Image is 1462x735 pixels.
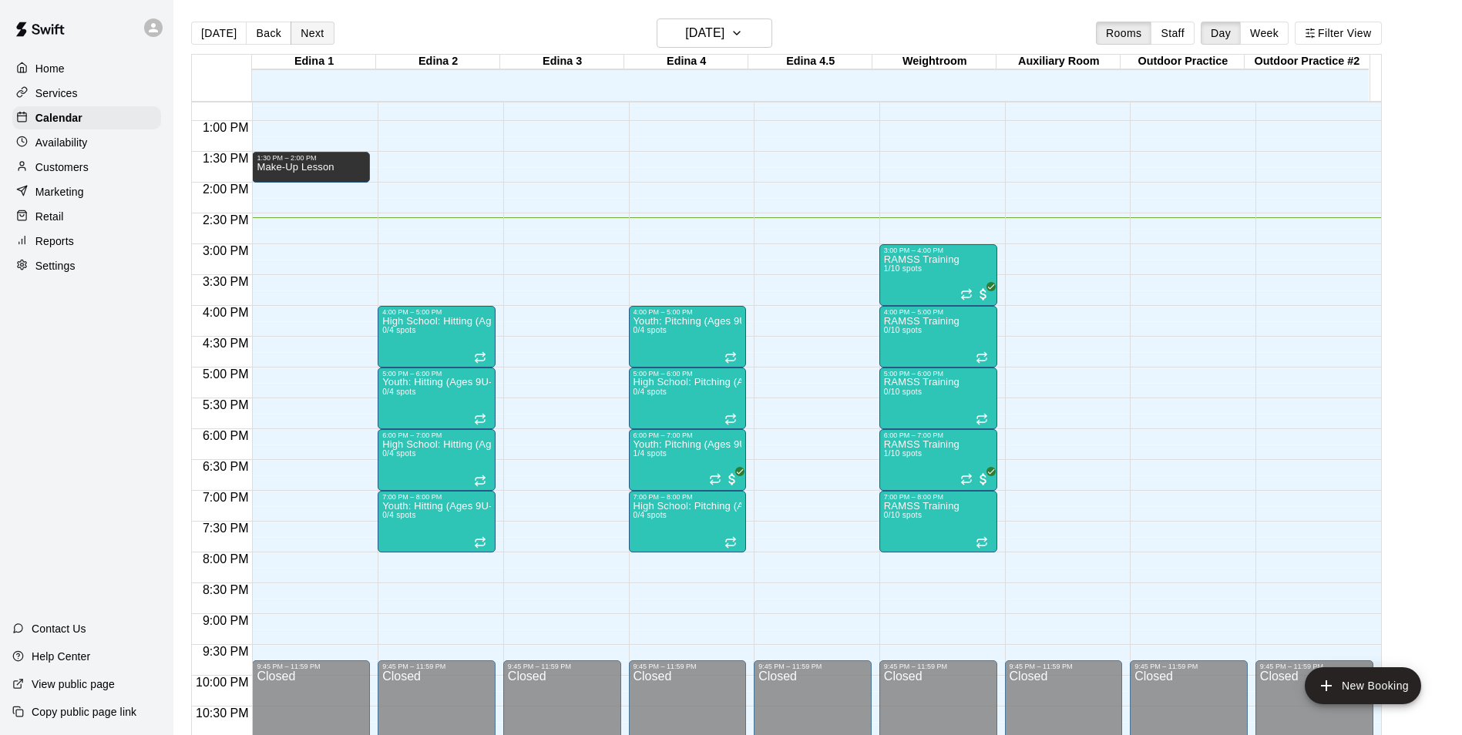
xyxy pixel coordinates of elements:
[199,213,253,227] span: 2:30 PM
[1134,663,1243,670] div: 9:45 PM – 11:59 PM
[879,244,997,306] div: 3:00 PM – 4:00 PM: RAMSS Training
[199,614,253,627] span: 9:00 PM
[634,370,742,378] div: 5:00 PM – 6:00 PM
[976,536,988,549] span: Recurring event
[976,287,991,302] span: All customers have paid
[199,183,253,196] span: 2:00 PM
[884,264,922,273] span: 1/10 spots filled
[629,429,747,491] div: 6:00 PM – 7:00 PM: Youth: Pitching (Ages 9U-13U)
[724,472,740,487] span: All customers have paid
[474,475,486,487] span: Recurring event
[709,473,721,485] span: Recurring event
[35,233,74,249] p: Reports
[1151,22,1195,45] button: Staff
[634,449,667,458] span: 1/4 spots filled
[12,230,161,253] a: Reports
[884,388,922,396] span: 0/10 spots filled
[1305,667,1421,704] button: add
[199,583,253,596] span: 8:30 PM
[976,472,991,487] span: All customers have paid
[634,663,742,670] div: 9:45 PM – 11:59 PM
[629,491,747,552] div: 7:00 PM – 8:00 PM: High School: Pitching (Ages 14U-18U)
[12,156,161,179] a: Customers
[634,388,667,396] span: 0/4 spots filled
[378,491,496,552] div: 7:00 PM – 8:00 PM: Youth: Hitting (Ages 9U-13U)
[879,367,997,429] div: 5:00 PM – 6:00 PM: RAMSS Training
[748,55,872,69] div: Edina 4.5
[724,536,737,549] span: Recurring event
[884,449,922,458] span: 1/10 spots filled
[12,131,161,154] a: Availability
[199,121,253,134] span: 1:00 PM
[1295,22,1381,45] button: Filter View
[879,429,997,491] div: 6:00 PM – 7:00 PM: RAMSS Training
[758,663,867,670] div: 9:45 PM – 11:59 PM
[508,663,617,670] div: 9:45 PM – 11:59 PM
[12,180,161,203] a: Marketing
[35,159,89,175] p: Customers
[12,57,161,80] a: Home
[884,511,922,519] span: 0/10 spots filled
[382,388,416,396] span: 0/4 spots filled
[12,106,161,129] a: Calendar
[199,429,253,442] span: 6:00 PM
[1201,22,1241,45] button: Day
[382,326,416,334] span: 0/4 spots filled
[884,663,993,670] div: 9:45 PM – 11:59 PM
[35,209,64,224] p: Retail
[884,370,993,378] div: 5:00 PM – 6:00 PM
[199,398,253,411] span: 5:30 PM
[35,61,65,76] p: Home
[884,493,993,501] div: 7:00 PM – 8:00 PM
[257,154,365,162] div: 1:30 PM – 2:00 PM
[32,704,136,720] p: Copy public page link
[382,493,491,501] div: 7:00 PM – 8:00 PM
[252,152,370,183] div: 1:30 PM – 2:00 PM: Make-Up Lesson
[199,367,253,381] span: 5:00 PM
[657,18,772,48] button: [DATE]
[634,493,742,501] div: 7:00 PM – 8:00 PM
[192,676,252,689] span: 10:00 PM
[1096,22,1151,45] button: Rooms
[378,429,496,491] div: 6:00 PM – 7:00 PM: High School: Hitting (Ages 14U-18U)
[976,351,988,364] span: Recurring event
[960,473,973,485] span: Recurring event
[12,205,161,228] div: Retail
[257,663,365,670] div: 9:45 PM – 11:59 PM
[724,351,737,364] span: Recurring event
[199,275,253,288] span: 3:30 PM
[879,306,997,367] div: 4:00 PM – 5:00 PM: RAMSS Training
[32,649,90,664] p: Help Center
[199,552,253,566] span: 8:00 PM
[199,491,253,504] span: 7:00 PM
[997,55,1121,69] div: Auxiliary Room
[199,337,253,350] span: 4:30 PM
[1010,663,1118,670] div: 9:45 PM – 11:59 PM
[1121,55,1245,69] div: Outdoor Practice
[199,306,253,319] span: 4:00 PM
[884,326,922,334] span: 0/10 spots filled
[199,645,253,658] span: 9:30 PM
[685,22,724,44] h6: [DATE]
[246,22,291,45] button: Back
[629,367,747,429] div: 5:00 PM – 6:00 PM: High School: Pitching (Ages 14U-18U)
[32,621,86,636] p: Contact Us
[35,110,82,126] p: Calendar
[378,306,496,367] div: 4:00 PM – 5:00 PM: High School: Hitting (Ages 14U-18U)
[634,431,742,439] div: 6:00 PM – 7:00 PM
[624,55,748,69] div: Edina 4
[382,663,491,670] div: 9:45 PM – 11:59 PM
[199,244,253,257] span: 3:00 PM
[500,55,624,69] div: Edina 3
[12,254,161,277] div: Settings
[35,258,76,274] p: Settings
[884,247,993,254] div: 3:00 PM – 4:00 PM
[724,413,737,425] span: Recurring event
[634,308,742,316] div: 4:00 PM – 5:00 PM
[382,308,491,316] div: 4:00 PM – 5:00 PM
[12,82,161,105] a: Services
